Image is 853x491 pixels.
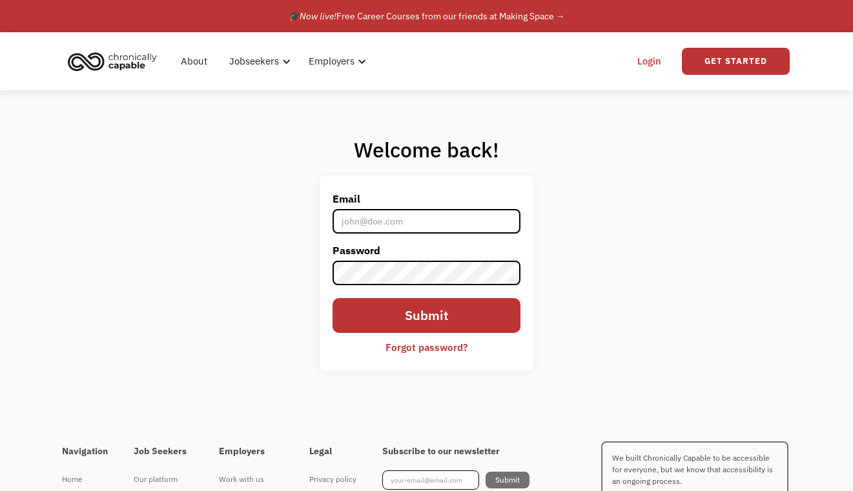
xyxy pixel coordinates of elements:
[309,470,356,488] a: Privacy policy
[682,48,790,75] a: Get Started
[64,47,167,75] a: home
[134,472,193,487] div: Our platform
[630,41,669,82] a: Login
[309,472,356,487] div: Privacy policy
[382,470,529,490] form: Footer Newsletter
[62,446,108,457] h4: Navigation
[289,8,565,24] div: 🎓 Free Career Courses from our friends at Making Space →
[385,339,468,355] div: Forgot password?
[229,54,279,69] div: Jobseekers
[333,188,520,358] form: Email Form 2
[320,137,533,163] h1: Welcome back!
[62,472,108,487] div: Home
[333,188,520,209] label: Email
[309,446,356,457] h4: Legal
[333,209,520,234] input: john@doe.com
[333,298,520,333] input: Submit
[382,446,529,457] h4: Subscribe to our newsletter
[173,41,215,82] a: About
[64,47,161,75] img: Chronically Capable logo
[333,240,520,261] label: Password
[62,470,108,488] a: Home
[219,470,283,488] a: Work with us
[309,54,355,69] div: Employers
[219,446,283,457] h4: Employers
[301,41,370,82] div: Employers
[300,10,336,22] em: Now live!
[221,41,294,82] div: Jobseekers
[134,446,193,457] h4: Job Seekers
[486,472,529,488] input: Submit
[382,470,479,490] input: your-email@email.com
[376,336,477,358] a: Forgot password?
[219,472,283,487] div: Work with us
[134,470,193,488] a: Our platform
